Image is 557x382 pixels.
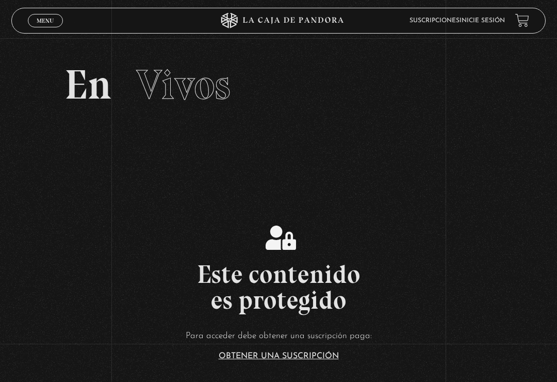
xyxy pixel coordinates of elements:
[136,60,231,109] span: Vivos
[515,13,529,27] a: View your shopping cart
[409,18,460,24] a: Suscripciones
[460,18,505,24] a: Inicie sesión
[64,64,492,105] h2: En
[219,352,339,360] a: Obtener una suscripción
[34,26,58,34] span: Cerrar
[37,18,54,24] span: Menu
